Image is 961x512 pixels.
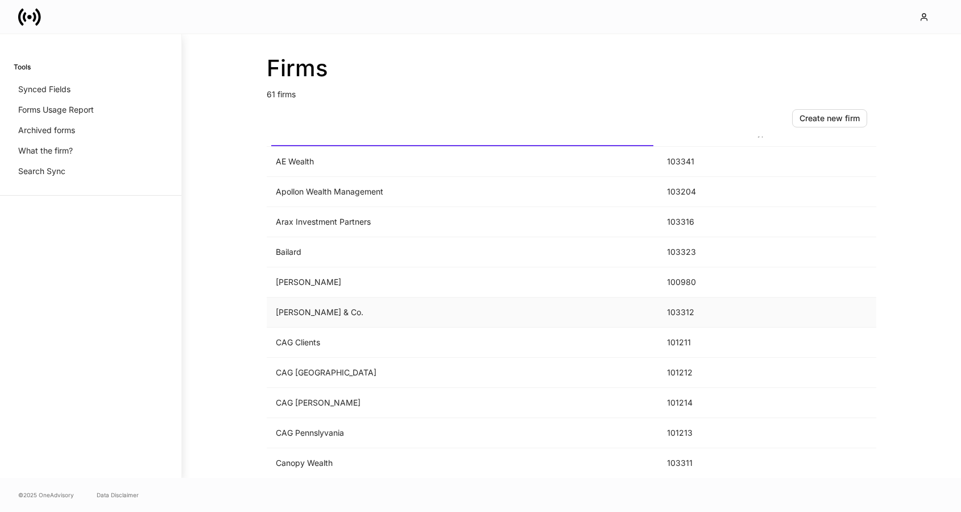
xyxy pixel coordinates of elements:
[18,84,71,95] p: Synced Fields
[658,418,744,448] td: 101213
[658,237,744,267] td: 103323
[267,82,876,100] p: 61 firms
[18,104,94,115] p: Forms Usage Report
[267,328,658,358] td: CAG Clients
[658,358,744,388] td: 101212
[267,267,658,298] td: [PERSON_NAME]
[14,161,168,181] a: Search Sync
[658,177,744,207] td: 103204
[14,61,31,72] h6: Tools
[658,207,744,237] td: 103316
[267,298,658,328] td: [PERSON_NAME] & Co.
[18,166,65,177] p: Search Sync
[97,490,139,499] a: Data Disclaimer
[800,113,860,124] div: Create new firm
[267,55,876,82] h2: Firms
[267,177,658,207] td: Apollon Wealth Management
[267,388,658,418] td: CAG [PERSON_NAME]
[658,448,744,478] td: 103311
[267,448,658,478] td: Canopy Wealth
[14,120,168,141] a: Archived forms
[658,267,744,298] td: 100980
[267,207,658,237] td: Arax Investment Partners
[658,388,744,418] td: 101214
[267,237,658,267] td: Bailard
[658,328,744,358] td: 101211
[658,298,744,328] td: 103312
[14,79,168,100] a: Synced Fields
[267,358,658,388] td: CAG [GEOGRAPHIC_DATA]
[18,125,75,136] p: Archived forms
[658,147,744,177] td: 103341
[267,147,658,177] td: AE Wealth
[18,490,74,499] span: © 2025 OneAdvisory
[14,100,168,120] a: Forms Usage Report
[792,109,867,127] button: Create new firm
[14,141,168,161] a: What the firm?
[18,145,73,156] p: What the firm?
[267,418,658,448] td: CAG Pennslyvania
